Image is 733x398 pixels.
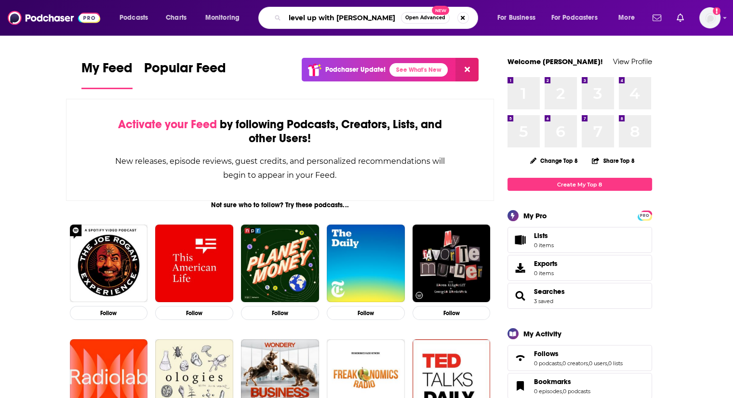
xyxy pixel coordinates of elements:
a: Create My Top 8 [507,178,652,191]
span: My Feed [81,60,133,82]
div: New releases, episode reviews, guest credits, and personalized recommendations will begin to appe... [115,154,446,182]
a: See What's New [389,63,448,77]
button: Follow [413,306,491,320]
span: Follows [534,349,559,358]
a: Follows [511,351,530,365]
span: 0 items [534,242,554,249]
div: by following Podcasts, Creators, Lists, and other Users! [115,118,446,146]
a: 0 podcasts [563,388,590,395]
span: , [607,360,608,367]
span: Follows [507,345,652,371]
span: Open Advanced [405,15,445,20]
span: Popular Feed [144,60,226,82]
a: Follows [534,349,623,358]
img: The Joe Rogan Experience [70,225,148,303]
a: 0 episodes [534,388,562,395]
span: Searches [507,283,652,309]
span: Monitoring [205,11,240,25]
span: More [618,11,635,25]
a: Show notifications dropdown [649,10,665,26]
button: open menu [545,10,612,26]
a: Searches [511,289,530,303]
a: 0 lists [608,360,623,367]
img: Podchaser - Follow, Share and Rate Podcasts [8,9,100,27]
div: My Activity [523,329,561,338]
span: For Podcasters [551,11,598,25]
input: Search podcasts, credits, & more... [285,10,401,26]
span: 0 items [534,270,558,277]
span: Exports [534,259,558,268]
span: Bookmarks [534,377,571,386]
a: 0 users [589,360,607,367]
span: Activate your Feed [118,117,217,132]
span: Lists [534,231,554,240]
button: open menu [199,10,252,26]
button: open menu [113,10,160,26]
a: Lists [507,227,652,253]
a: Bookmarks [534,377,590,386]
a: Show notifications dropdown [673,10,688,26]
a: PRO [639,212,651,219]
button: Follow [155,306,233,320]
a: 0 creators [562,360,588,367]
div: Search podcasts, credits, & more... [267,7,487,29]
span: Podcasts [120,11,148,25]
a: Popular Feed [144,60,226,89]
button: Share Top 8 [591,151,635,170]
a: Charts [160,10,192,26]
button: Follow [70,306,148,320]
img: The Daily [327,225,405,303]
span: Exports [511,261,530,275]
span: , [588,360,589,367]
a: My Feed [81,60,133,89]
a: Welcome [PERSON_NAME]! [507,57,603,66]
span: New [432,6,449,15]
button: Follow [241,306,319,320]
span: For Business [497,11,535,25]
img: This American Life [155,225,233,303]
button: Show profile menu [699,7,720,28]
span: , [562,388,563,395]
a: View Profile [613,57,652,66]
button: open menu [612,10,647,26]
button: Follow [327,306,405,320]
span: Lists [534,231,548,240]
a: Searches [534,287,565,296]
span: Logged in as GregKubie [699,7,720,28]
a: Exports [507,255,652,281]
div: Not sure who to follow? Try these podcasts... [66,201,494,209]
p: Podchaser Update! [325,66,386,74]
button: Open AdvancedNew [401,12,450,24]
a: Bookmarks [511,379,530,393]
svg: Add a profile image [713,7,720,15]
button: open menu [491,10,547,26]
a: 3 saved [534,298,553,305]
img: My Favorite Murder with Karen Kilgariff and Georgia Hardstark [413,225,491,303]
a: 0 podcasts [534,360,561,367]
div: My Pro [523,211,547,220]
span: Lists [511,233,530,247]
button: Change Top 8 [524,155,584,167]
img: Planet Money [241,225,319,303]
img: User Profile [699,7,720,28]
span: Charts [166,11,187,25]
